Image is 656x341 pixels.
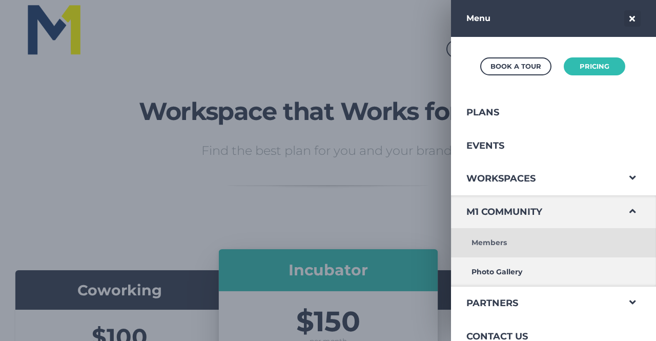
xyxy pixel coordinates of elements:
[451,228,619,257] a: Members
[451,96,619,129] a: Plans
[451,257,619,287] a: Photo Gallery
[451,195,619,229] a: M1 Community
[451,287,619,320] a: Partners
[451,129,619,163] a: Events
[466,13,490,23] strong: Menu
[451,162,619,195] a: Workspaces
[490,60,541,73] div: Book a Tour
[480,57,551,75] a: Book a Tour
[564,57,625,75] a: Pricing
